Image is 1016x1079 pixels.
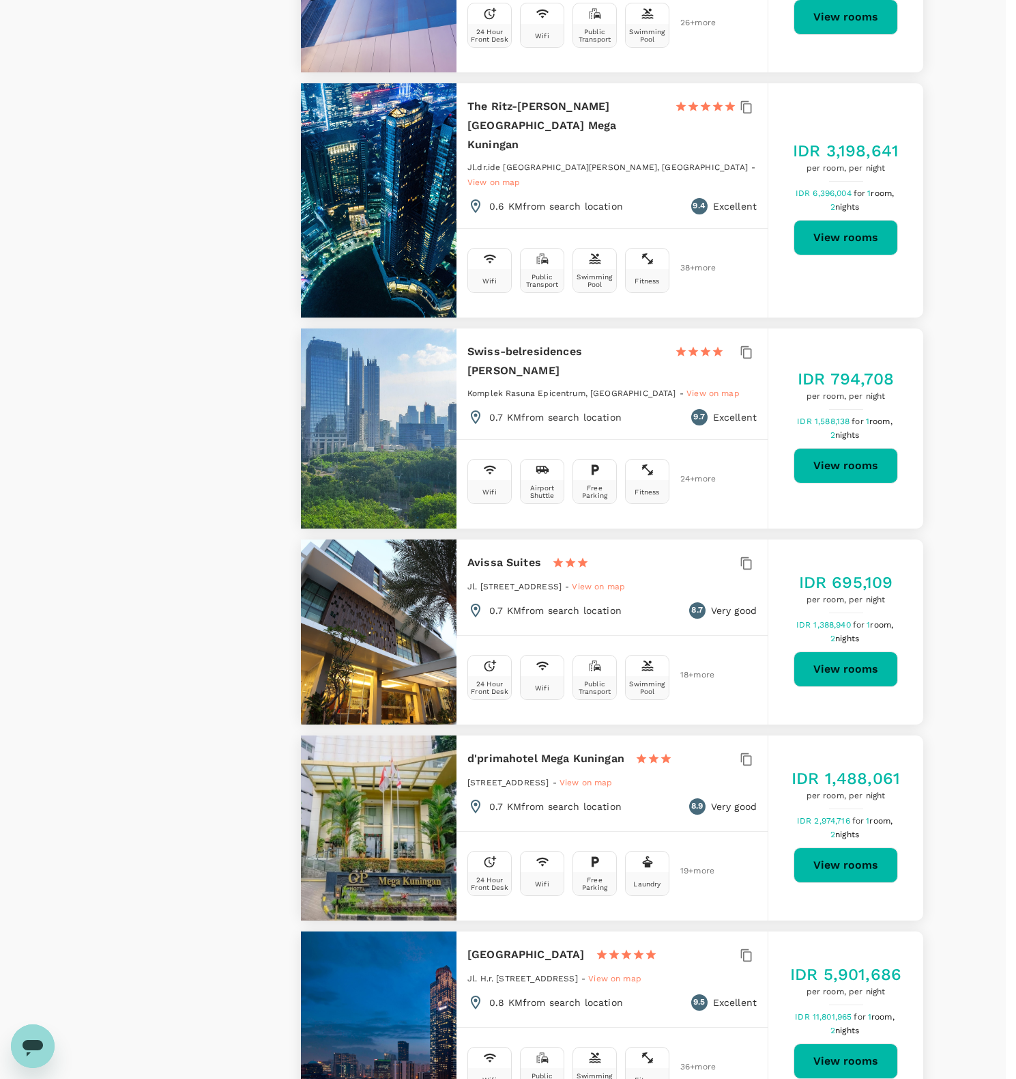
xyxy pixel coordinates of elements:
[871,188,894,198] span: room,
[870,620,893,630] span: room,
[691,604,702,617] span: 8.7
[830,430,861,440] span: 2
[635,488,659,496] div: Fitness
[853,620,867,630] span: for
[576,484,613,499] div: Free Parking
[572,582,625,591] span: View on map
[792,768,900,789] h5: IDR 1,488,061
[523,273,561,288] div: Public Transport
[680,18,701,27] span: 26 + more
[711,800,757,813] p: Very good
[680,1063,701,1071] span: 36 + more
[680,475,701,484] span: 24 + more
[482,488,497,496] div: Wifi
[713,410,757,424] p: Excellent
[471,28,508,43] div: 24 Hour Front Desk
[628,680,666,695] div: Swimming Pool
[471,680,508,695] div: 24 Hour Front Desk
[553,778,560,787] span: -
[576,680,613,695] div: Public Transport
[867,620,895,630] span: 1
[467,553,541,572] h6: Avissa Suites
[635,277,659,285] div: Fitness
[790,985,901,999] span: per room, per night
[467,778,549,787] span: [STREET_ADDRESS]
[576,273,613,288] div: Swimming Pool
[751,163,755,172] span: -
[467,582,562,591] span: Jl. [STREET_ADDRESS]
[792,789,900,803] span: per room, per night
[794,220,898,255] button: View rooms
[854,1012,867,1022] span: for
[830,830,861,839] span: 2
[467,163,748,172] span: Jl.dr.ide [GEOGRAPHIC_DATA][PERSON_NAME], [GEOGRAPHIC_DATA]
[680,867,701,875] span: 19 + more
[869,816,892,826] span: room,
[869,417,892,426] span: room,
[523,484,561,499] div: Airport Shuttle
[795,1012,854,1022] span: IDR 11,801,965
[711,604,757,617] p: Very good
[794,1043,898,1079] button: View rooms
[797,816,852,826] span: IDR 2,974,716
[799,572,893,593] h5: IDR 695,109
[794,651,898,687] button: View rooms
[798,368,894,390] h5: IDR 794,708
[467,974,578,983] span: Jl. H.r. [STREET_ADDRESS]
[693,410,704,424] span: 9.7
[835,202,859,212] span: nights
[868,1012,897,1022] span: 1
[489,996,623,1009] p: 0.8 KM from search location
[581,974,588,983] span: -
[693,199,705,213] span: 9.4
[835,634,859,643] span: nights
[871,1012,895,1022] span: room,
[467,178,521,187] span: View on map
[799,593,893,607] span: per room, per night
[866,816,895,826] span: 1
[798,390,894,404] span: per room, per night
[686,389,740,398] span: View on map
[588,974,641,983] span: View on map
[489,604,622,617] p: 0.7 KM from search location
[467,749,624,768] h6: d'primahotel Mega Kuningan
[852,816,866,826] span: for
[693,996,705,1009] span: 9.5
[835,430,859,440] span: nights
[680,264,701,272] span: 38 + more
[794,448,898,484] button: View rooms
[713,996,757,1009] p: Excellent
[576,876,613,891] div: Free Parking
[576,28,613,43] div: Public Transport
[535,880,549,888] div: Wifi
[680,671,701,679] span: 18 + more
[797,417,852,426] span: IDR 1,588,138
[482,277,497,285] div: Wifi
[835,1026,859,1035] span: nights
[489,410,622,424] p: 0.7 KM from search location
[830,1026,861,1035] span: 2
[830,202,861,212] span: 2
[489,800,622,813] p: 0.7 KM from search location
[713,199,757,213] p: Excellent
[467,97,664,154] h6: The Ritz-[PERSON_NAME][GEOGRAPHIC_DATA] Mega Kuningan
[691,800,703,813] span: 8.9
[794,847,898,883] button: View rooms
[796,620,853,630] span: IDR 1,388,940
[854,188,867,198] span: for
[535,684,549,692] div: Wifi
[560,778,613,787] span: View on map
[489,199,623,213] p: 0.6 KM from search location
[628,28,666,43] div: Swimming Pool
[467,342,664,380] h6: Swiss-belresidences [PERSON_NAME]
[535,32,549,40] div: Wifi
[793,162,899,176] span: per room, per night
[796,188,854,198] span: IDR 6,396,004
[835,830,859,839] span: nights
[11,1024,55,1068] iframe: Button to launch messaging window
[830,634,861,643] span: 2
[471,876,508,891] div: 24 Hour Front Desk
[467,945,585,964] h6: [GEOGRAPHIC_DATA]
[866,417,895,426] span: 1
[467,389,676,398] span: Komplek Rasuna Epicentrum, [GEOGRAPHIC_DATA]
